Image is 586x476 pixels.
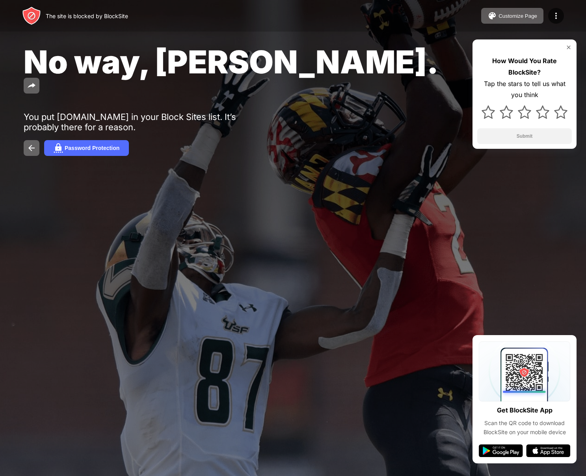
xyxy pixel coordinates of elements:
[65,145,119,151] div: Password Protection
[482,105,495,119] img: star.svg
[477,78,572,101] div: Tap the stars to tell us what you think
[44,140,129,156] button: Password Protection
[554,105,567,119] img: star.svg
[477,128,572,144] button: Submit
[481,8,543,24] button: Customize Page
[27,143,36,153] img: back.svg
[477,55,572,78] div: How Would You Rate BlockSite?
[479,419,570,437] div: Scan the QR code to download BlockSite on your mobile device
[499,13,537,19] div: Customize Page
[54,143,63,153] img: password.svg
[479,341,570,401] img: qrcode.svg
[479,444,523,457] img: google-play.svg
[497,405,553,416] div: Get BlockSite App
[487,11,497,21] img: pallet.svg
[536,105,549,119] img: star.svg
[500,105,513,119] img: star.svg
[27,81,36,90] img: share.svg
[24,112,267,132] div: You put [DOMAIN_NAME] in your Block Sites list. It’s probably there for a reason.
[24,43,439,81] span: No way, [PERSON_NAME].
[566,44,572,51] img: rate-us-close.svg
[46,13,128,19] div: The site is blocked by BlockSite
[22,6,41,25] img: header-logo.svg
[526,444,570,457] img: app-store.svg
[518,105,531,119] img: star.svg
[551,11,561,21] img: menu-icon.svg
